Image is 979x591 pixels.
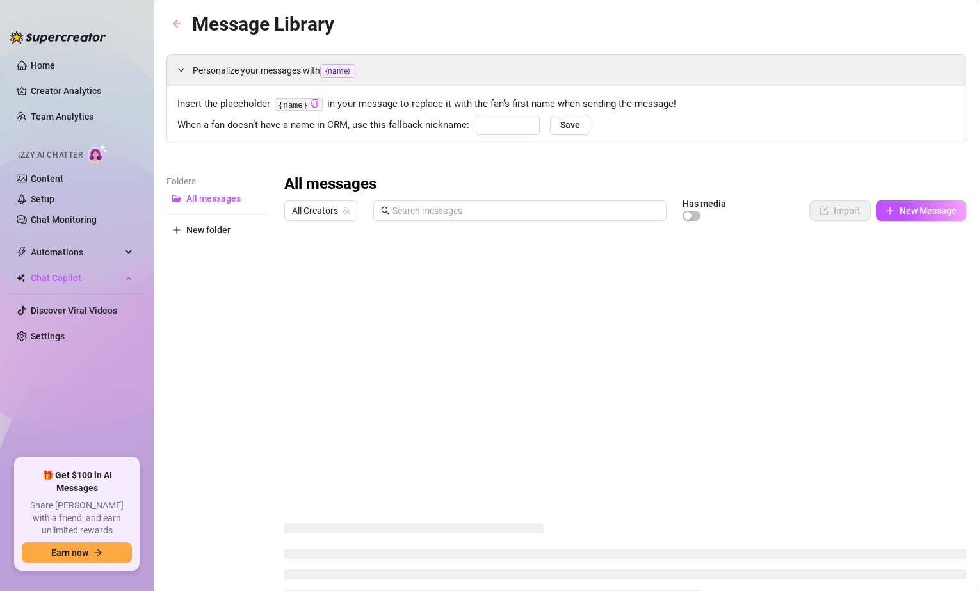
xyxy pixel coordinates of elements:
[311,99,319,108] span: copy
[177,118,469,133] span: When a fan doesn’t have a name in CRM, use this fallback nickname:
[172,19,181,28] span: arrow-left
[876,200,966,221] button: New Message
[167,55,966,86] div: Personalize your messages with{name}
[17,273,25,282] img: Chat Copilot
[381,206,390,215] span: search
[31,194,54,204] a: Setup
[192,9,334,39] article: Message Library
[343,207,350,215] span: team
[31,81,133,101] a: Creator Analytics
[550,115,590,135] button: Save
[31,331,65,341] a: Settings
[166,174,269,188] article: Folders
[292,201,350,220] span: All Creators
[31,215,97,225] a: Chat Monitoring
[88,144,108,163] img: AI Chatter
[275,98,323,111] code: {name}
[186,225,231,235] span: New folder
[31,268,122,288] span: Chat Copilot
[683,200,726,207] article: Has media
[166,220,269,240] button: New folder
[172,194,181,203] span: folder-open
[172,225,181,234] span: plus
[10,31,106,44] img: logo-BBDzfeDw.svg
[311,99,319,109] button: Click to Copy
[31,305,117,316] a: Discover Viral Videos
[18,149,83,161] span: Izzy AI Chatter
[177,66,185,74] span: expanded
[17,247,27,257] span: thunderbolt
[31,60,55,70] a: Home
[320,64,355,78] span: {name}
[177,97,955,112] span: Insert the placeholder in your message to replace it with the fan’s first name when sending the m...
[22,542,132,563] button: Earn nowarrow-right
[886,206,894,215] span: plus
[22,469,132,494] span: 🎁 Get $100 in AI Messages
[93,548,102,557] span: arrow-right
[186,193,241,204] span: All messages
[392,204,659,218] input: Search messages
[51,547,88,558] span: Earn now
[560,120,580,130] span: Save
[809,200,871,221] button: Import
[31,174,63,184] a: Content
[166,188,269,209] button: All messages
[900,206,957,216] span: New Message
[22,499,132,537] span: Share [PERSON_NAME] with a friend, and earn unlimited rewards
[193,63,955,78] span: Personalize your messages with
[31,111,93,122] a: Team Analytics
[284,174,376,195] h3: All messages
[31,242,122,263] span: Automations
